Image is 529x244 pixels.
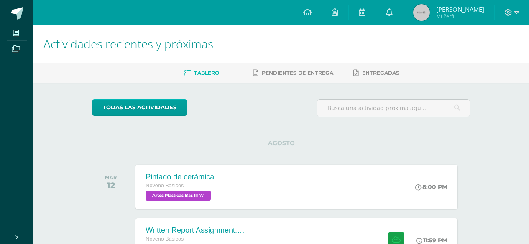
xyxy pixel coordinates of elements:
[194,70,219,76] span: Tablero
[362,70,399,76] span: Entregadas
[146,226,246,235] div: Written Report Assignment: How Innovation Is Helping Guatemala Grow
[253,66,333,80] a: Pendientes de entrega
[255,139,308,147] span: AGOSTO
[317,100,470,116] input: Busca una actividad próxima aquí...
[413,4,430,21] img: 45x45
[416,236,447,244] div: 11:59 PM
[105,180,117,190] div: 12
[146,183,184,189] span: Noveno Básicos
[146,236,184,242] span: Noveno Básicos
[146,191,211,201] span: Artes Plásticas Bas III 'A'
[184,66,219,80] a: Tablero
[262,70,333,76] span: Pendientes de entrega
[436,5,484,13] span: [PERSON_NAME]
[43,36,213,52] span: Actividades recientes y próximas
[105,174,117,180] div: MAR
[353,66,399,80] a: Entregadas
[415,183,447,191] div: 8:00 PM
[92,99,187,116] a: todas las Actividades
[146,173,214,181] div: Pintado de cerámica
[436,13,484,20] span: Mi Perfil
